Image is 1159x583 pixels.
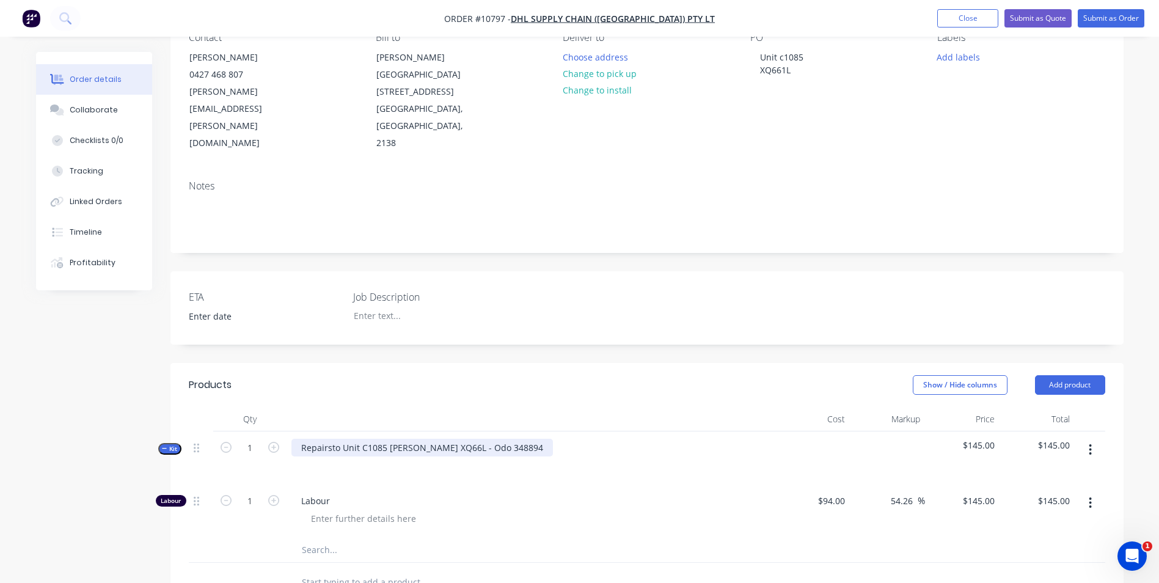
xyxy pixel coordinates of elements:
div: [PERSON_NAME]0427 468 807[PERSON_NAME][EMAIL_ADDRESS][PERSON_NAME][DOMAIN_NAME] [179,48,301,152]
div: Bill to [376,32,543,43]
button: Order details [36,64,152,95]
label: Job Description [353,290,506,304]
button: Kit [158,443,181,455]
button: Profitability [36,248,152,278]
iframe: Intercom live chat [1117,541,1147,571]
button: Submit as Quote [1004,9,1072,28]
div: 0427 468 807 [189,66,291,83]
div: Notes [189,180,1105,192]
div: Repairsto Unit C1085 [PERSON_NAME] XQ66L - Odo 348894 [291,439,553,457]
div: Price [925,407,1000,431]
div: [GEOGRAPHIC_DATA], [GEOGRAPHIC_DATA], 2138 [376,100,478,152]
span: $145.00 [930,439,995,452]
div: Labels [937,32,1105,43]
div: [PERSON_NAME] [189,49,291,66]
button: Add product [1035,375,1105,395]
button: Submit as Order [1078,9,1144,28]
div: Labour [156,495,186,507]
span: % [918,494,925,508]
div: Checklists 0/0 [70,135,123,146]
div: Markup [850,407,925,431]
div: Qty [213,407,287,431]
div: [PERSON_NAME][GEOGRAPHIC_DATA] [STREET_ADDRESS] [376,49,478,100]
div: Tracking [70,166,103,177]
span: Kit [162,444,178,453]
button: Close [937,9,998,28]
button: Collaborate [36,95,152,125]
span: Order #10797 - [444,13,511,24]
button: Linked Orders [36,186,152,217]
img: Factory [22,9,40,28]
button: Add labels [930,48,987,65]
button: Change to pick up [556,65,643,82]
button: Change to install [556,82,638,98]
input: Enter date [180,307,332,326]
div: Contact [189,32,356,43]
button: Timeline [36,217,152,248]
span: 1 [1143,541,1152,551]
div: Cost [775,407,850,431]
div: Timeline [70,227,102,238]
div: Collaborate [70,105,118,116]
div: Deliver to [563,32,730,43]
div: Profitability [70,257,115,268]
a: DHL Supply Chain ([GEOGRAPHIC_DATA]) Pty Lt [511,13,715,24]
button: Show / Hide columns [913,375,1007,395]
button: Choose address [556,48,634,65]
div: [PERSON_NAME][GEOGRAPHIC_DATA] [STREET_ADDRESS][GEOGRAPHIC_DATA], [GEOGRAPHIC_DATA], 2138 [366,48,488,152]
span: Labour [301,494,770,507]
button: Checklists 0/0 [36,125,152,156]
div: [PERSON_NAME][EMAIL_ADDRESS][PERSON_NAME][DOMAIN_NAME] [189,83,291,152]
input: Search... [301,538,546,562]
label: ETA [189,290,342,304]
div: PO [750,32,918,43]
div: Order details [70,74,122,85]
div: Unit c1085 XQ661L [750,48,813,79]
div: Linked Orders [70,196,122,207]
span: $145.00 [1004,439,1070,452]
div: Products [189,378,232,392]
button: Tracking [36,156,152,186]
div: Total [1000,407,1075,431]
